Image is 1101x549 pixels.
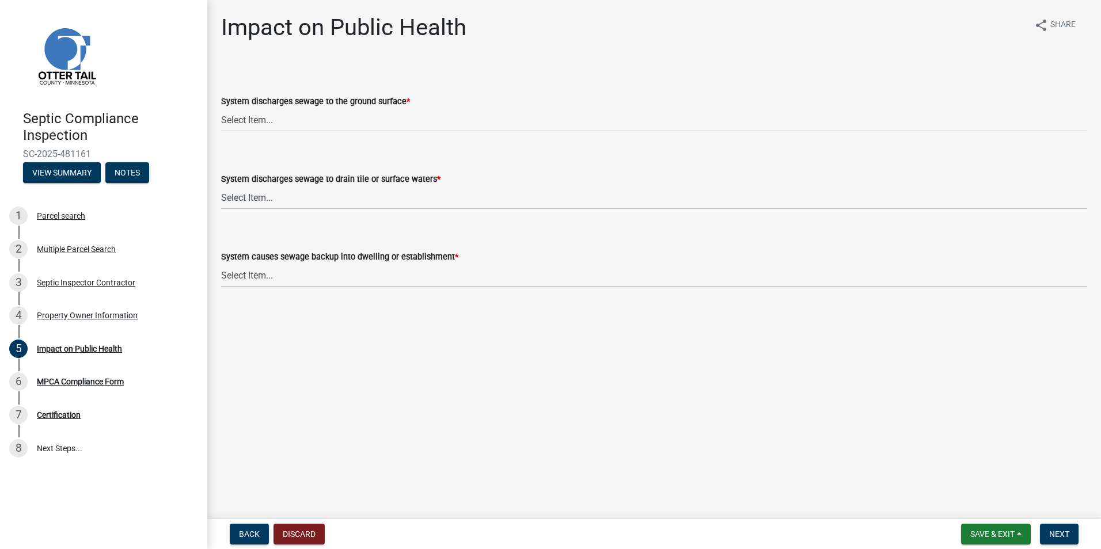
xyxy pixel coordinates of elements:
[23,169,101,178] wm-modal-confirm: Summary
[221,98,410,106] label: System discharges sewage to the ground surface
[1025,14,1085,36] button: shareShare
[230,524,269,544] button: Back
[970,529,1015,539] span: Save & Exit
[9,372,28,391] div: 6
[23,12,109,98] img: Otter Tail County, Minnesota
[37,378,124,386] div: MPCA Compliance Form
[9,207,28,225] div: 1
[9,439,28,457] div: 8
[1049,529,1069,539] span: Next
[961,524,1031,544] button: Save & Exit
[221,14,466,41] h1: Impact on Public Health
[37,345,122,353] div: Impact on Public Health
[37,311,138,319] div: Property Owner Information
[23,148,184,159] span: SC-2025-481161
[1050,18,1076,32] span: Share
[9,273,28,292] div: 3
[37,245,116,253] div: Multiple Parcel Search
[1040,524,1079,544] button: Next
[1034,18,1048,32] i: share
[105,162,149,183] button: Notes
[37,212,85,220] div: Parcel search
[9,240,28,258] div: 2
[221,176,441,184] label: System discharges sewage to drain tile or surface waters
[9,340,28,358] div: 5
[9,306,28,325] div: 4
[9,406,28,424] div: 7
[239,529,260,539] span: Back
[37,411,81,419] div: Certification
[23,110,198,144] h4: Septic Compliance Inspection
[274,524,325,544] button: Discard
[37,279,135,287] div: Septic Inspector Contractor
[221,253,458,261] label: System causes sewage backup into dwelling or establishment
[23,162,101,183] button: View Summary
[105,169,149,178] wm-modal-confirm: Notes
